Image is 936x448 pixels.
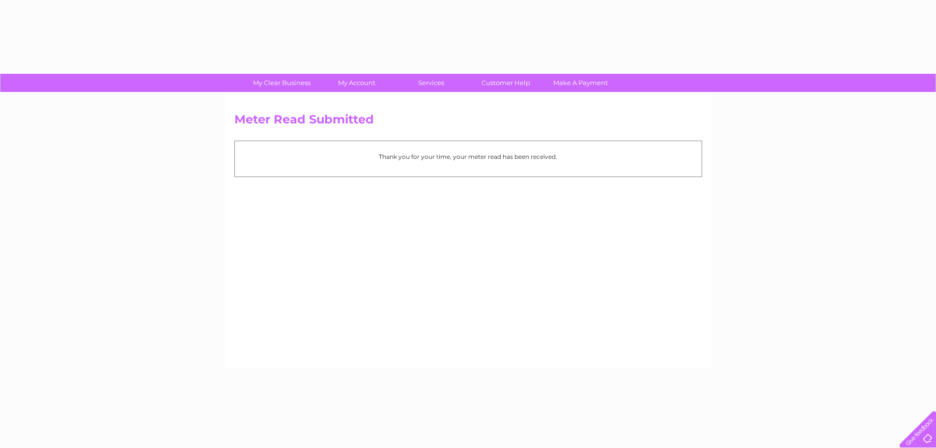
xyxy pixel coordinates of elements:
[241,74,322,92] a: My Clear Business
[234,113,702,131] h2: Meter Read Submitted
[316,74,397,92] a: My Account
[240,152,697,161] p: Thank you for your time, your meter read has been received.
[391,74,472,92] a: Services
[465,74,546,92] a: Customer Help
[540,74,621,92] a: Make A Payment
